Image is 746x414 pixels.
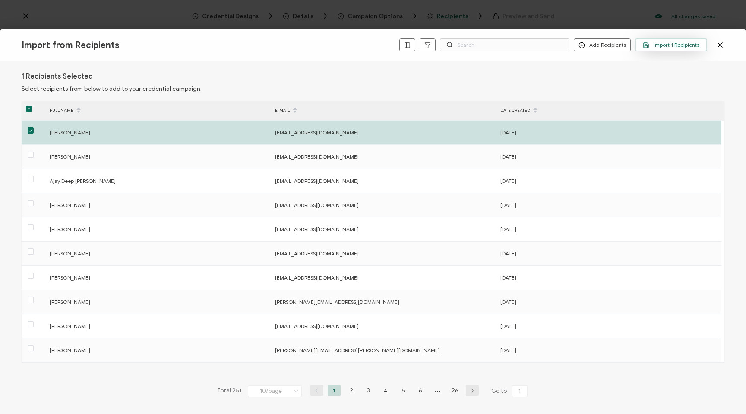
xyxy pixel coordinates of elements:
[50,323,90,329] span: [PERSON_NAME]
[45,103,271,118] div: FULL NAME
[500,347,516,353] span: [DATE]
[275,274,359,281] span: [EMAIL_ADDRESS][DOMAIN_NAME]
[275,153,359,160] span: [EMAIL_ADDRESS][DOMAIN_NAME]
[50,153,90,160] span: [PERSON_NAME]
[500,129,516,136] span: [DATE]
[50,274,90,281] span: [PERSON_NAME]
[217,385,241,397] span: Total 251
[275,226,359,232] span: [EMAIL_ADDRESS][DOMAIN_NAME]
[500,274,516,281] span: [DATE]
[500,202,516,208] span: [DATE]
[574,38,631,51] button: Add Recipients
[379,385,392,396] li: 4
[328,385,341,396] li: 1
[500,226,516,232] span: [DATE]
[275,299,399,305] span: [PERSON_NAME][EMAIL_ADDRESS][DOMAIN_NAME]
[50,178,116,184] span: Ajay Deep [PERSON_NAME]
[449,385,462,396] li: 26
[50,250,90,257] span: [PERSON_NAME]
[275,178,359,184] span: [EMAIL_ADDRESS][DOMAIN_NAME]
[414,385,427,396] li: 6
[500,250,516,257] span: [DATE]
[643,42,699,48] span: Import 1 Recipients
[275,129,359,136] span: [EMAIL_ADDRESS][DOMAIN_NAME]
[50,347,90,353] span: [PERSON_NAME]
[50,202,90,208] span: [PERSON_NAME]
[275,323,359,329] span: [EMAIL_ADDRESS][DOMAIN_NAME]
[397,385,410,396] li: 5
[496,103,721,118] div: DATE CREATED
[275,347,440,353] span: [PERSON_NAME][EMAIL_ADDRESS][PERSON_NAME][DOMAIN_NAME]
[491,385,529,397] span: Go to
[500,178,516,184] span: [DATE]
[362,385,375,396] li: 3
[275,250,359,257] span: [EMAIL_ADDRESS][DOMAIN_NAME]
[500,153,516,160] span: [DATE]
[703,373,746,414] iframe: Chat Widget
[22,72,93,81] h1: 1 Recipients Selected
[500,323,516,329] span: [DATE]
[271,103,496,118] div: E-MAIL
[22,40,119,51] span: Import from Recipients
[275,202,359,208] span: [EMAIL_ADDRESS][DOMAIN_NAME]
[345,385,358,396] li: 2
[50,129,90,136] span: [PERSON_NAME]
[248,385,302,397] input: Select
[50,299,90,305] span: [PERSON_NAME]
[22,85,202,92] span: Select recipients from below to add to your credential campaign.
[635,38,707,51] button: Import 1 Recipients
[500,299,516,305] span: [DATE]
[50,226,90,232] span: [PERSON_NAME]
[440,38,569,51] input: Search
